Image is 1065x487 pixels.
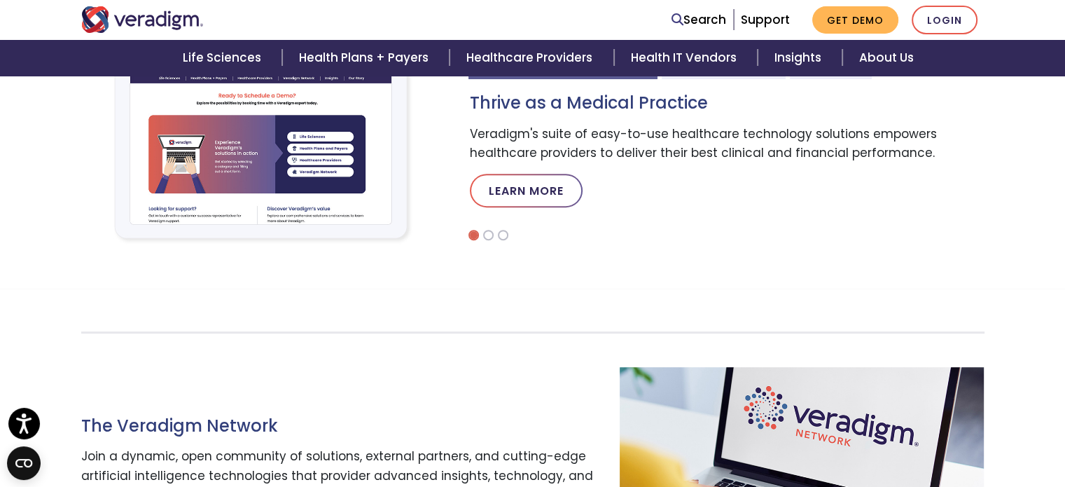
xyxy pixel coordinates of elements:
a: Learn More [470,174,583,207]
h3: The Veradigm Network [81,416,599,437]
button: Open CMP widget [7,446,41,480]
a: Search [671,11,726,29]
a: Login [912,6,977,34]
a: Health Plans + Payers [282,40,450,76]
a: Support [741,11,790,28]
h3: Thrive as a Medical Practice [470,93,984,114]
a: Get Demo [812,6,898,34]
a: Healthcare Providers [450,40,613,76]
a: Insights [758,40,842,76]
p: Veradigm's suite of easy-to-use healthcare technology solutions empowers healthcare providers to ... [470,125,984,163]
a: Health IT Vendors [614,40,758,76]
a: Life Sciences [166,40,282,76]
a: About Us [842,40,931,76]
iframe: Drift Chat Widget [797,387,1048,470]
img: Veradigm logo [81,6,204,33]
